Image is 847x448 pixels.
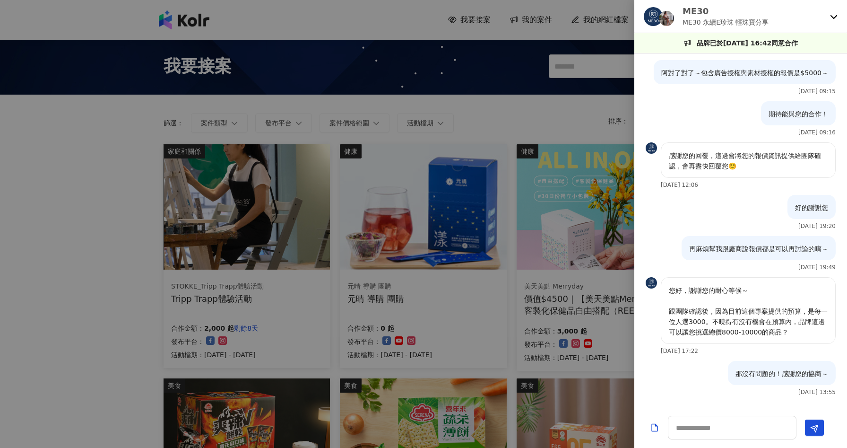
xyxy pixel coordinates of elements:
p: 再麻煩幫我跟廠商說報價都是可以再討論的唷～ [689,244,828,254]
p: 品牌已於[DATE] 16:42同意合作 [697,38,798,48]
img: KOL Avatar [659,11,674,26]
p: 感謝您的回覆，這邊會將您的報價資訊提供給團隊確認，會再盡快回覆您☺️ [669,150,828,171]
img: KOL Avatar [646,142,657,154]
p: [DATE] 09:15 [798,88,836,95]
button: Add a file [650,420,659,436]
p: ME30 [683,5,769,17]
p: 您好，謝謝您的耐心等候～ 跟團隊確認後，因為目前這個專案提供的預算，是每一位人選3000。不曉得有沒有機會在預算內，品牌這邊可以讓您挑選總價8000-10000的商品？ [669,285,828,337]
p: 那沒有問題的！感謝您的協商～ [735,369,828,379]
p: [DATE] 09:16 [798,129,836,136]
p: 阿對了對了～包含廣告授權與素材授權的報價是$5000～ [661,68,828,78]
button: Send [805,420,824,436]
p: [DATE] 12:06 [661,182,698,188]
img: KOL Avatar [646,277,657,289]
p: ME30 永續E珍珠 輕珠寶分享 [683,17,769,27]
p: 期待能與您的合作！ [769,109,828,119]
p: [DATE] 13:55 [798,389,836,395]
p: [DATE] 19:20 [798,223,836,229]
p: [DATE] 17:22 [661,348,698,354]
p: [DATE] 19:49 [798,264,836,271]
img: KOL Avatar [644,7,663,26]
p: 好的謝謝您 [795,202,828,213]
